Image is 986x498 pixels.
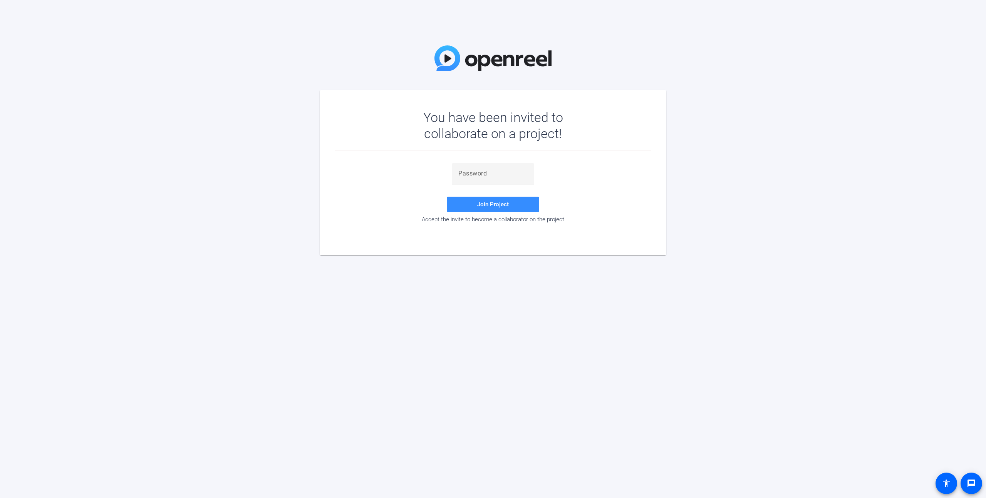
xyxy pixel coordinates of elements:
[942,479,951,488] mat-icon: accessibility
[967,479,976,488] mat-icon: message
[401,109,585,142] div: You have been invited to collaborate on a project!
[458,169,528,178] input: Password
[335,216,651,223] div: Accept the invite to become a collaborator on the project
[447,197,539,212] button: Join Project
[477,201,509,208] span: Join Project
[434,45,552,71] img: OpenReel Logo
